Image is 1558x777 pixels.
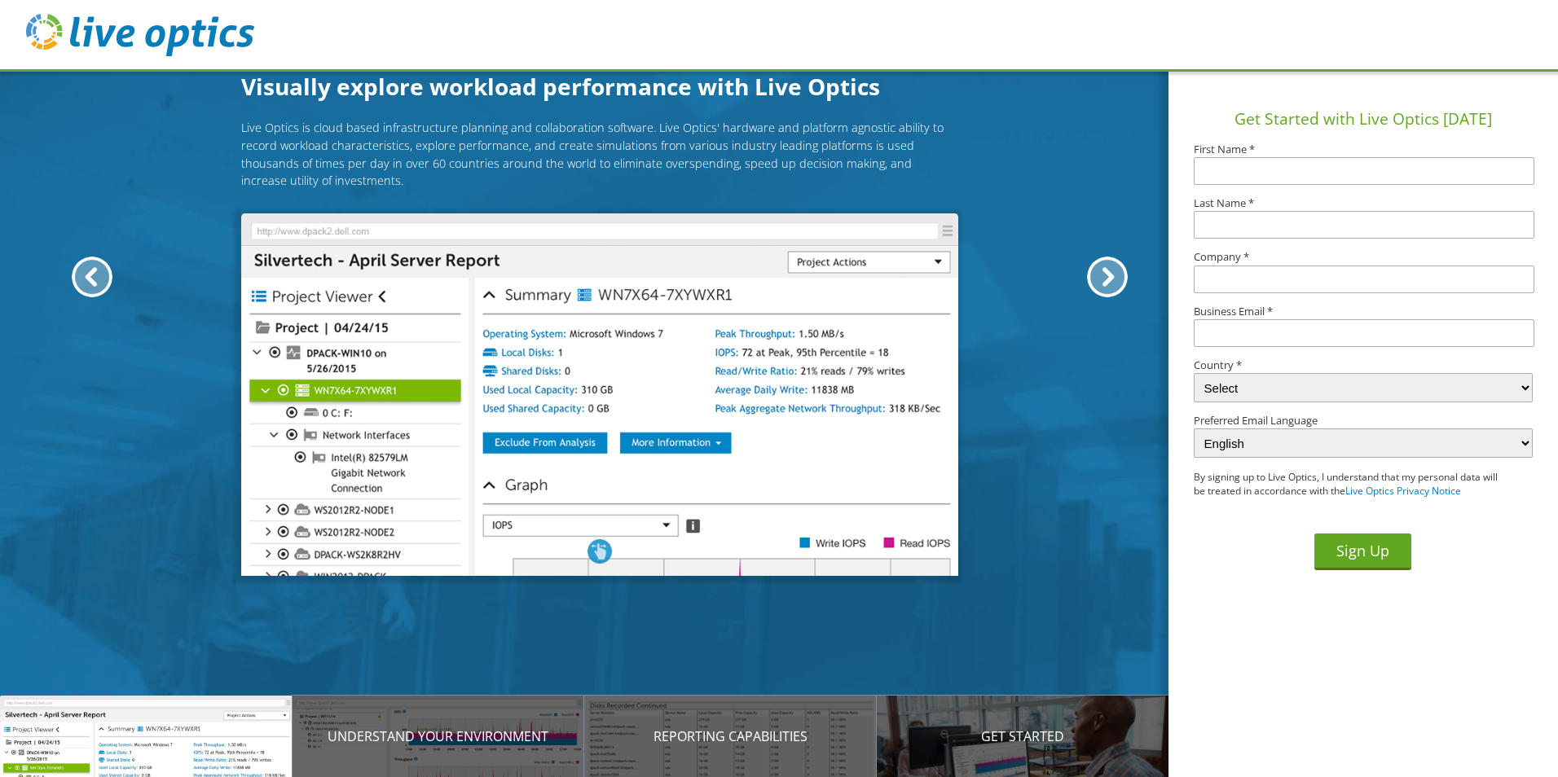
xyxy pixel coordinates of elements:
[1175,108,1551,131] h1: Get Started with Live Optics [DATE]
[1194,415,1533,426] label: Preferred Email Language
[584,727,877,746] p: Reporting Capabilities
[1194,360,1533,371] label: Country *
[1194,198,1533,209] label: Last Name *
[877,727,1169,746] p: Get Started
[1314,533,1411,570] button: Sign Up
[293,727,585,746] p: Understand your environment
[241,213,958,577] img: Introducing Live Optics
[1194,306,1533,317] label: Business Email *
[1194,144,1533,155] label: First Name *
[241,119,958,189] p: Live Optics is cloud based infrastructure planning and collaboration software. Live Optics' hardw...
[26,14,254,56] img: live_optics_svg.svg
[1194,252,1533,262] label: Company *
[1194,471,1499,498] p: By signing up to Live Optics, I understand that my personal data will be treated in accordance wi...
[1345,484,1461,498] a: Live Optics Privacy Notice
[241,69,958,103] h1: Visually explore workload performance with Live Optics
